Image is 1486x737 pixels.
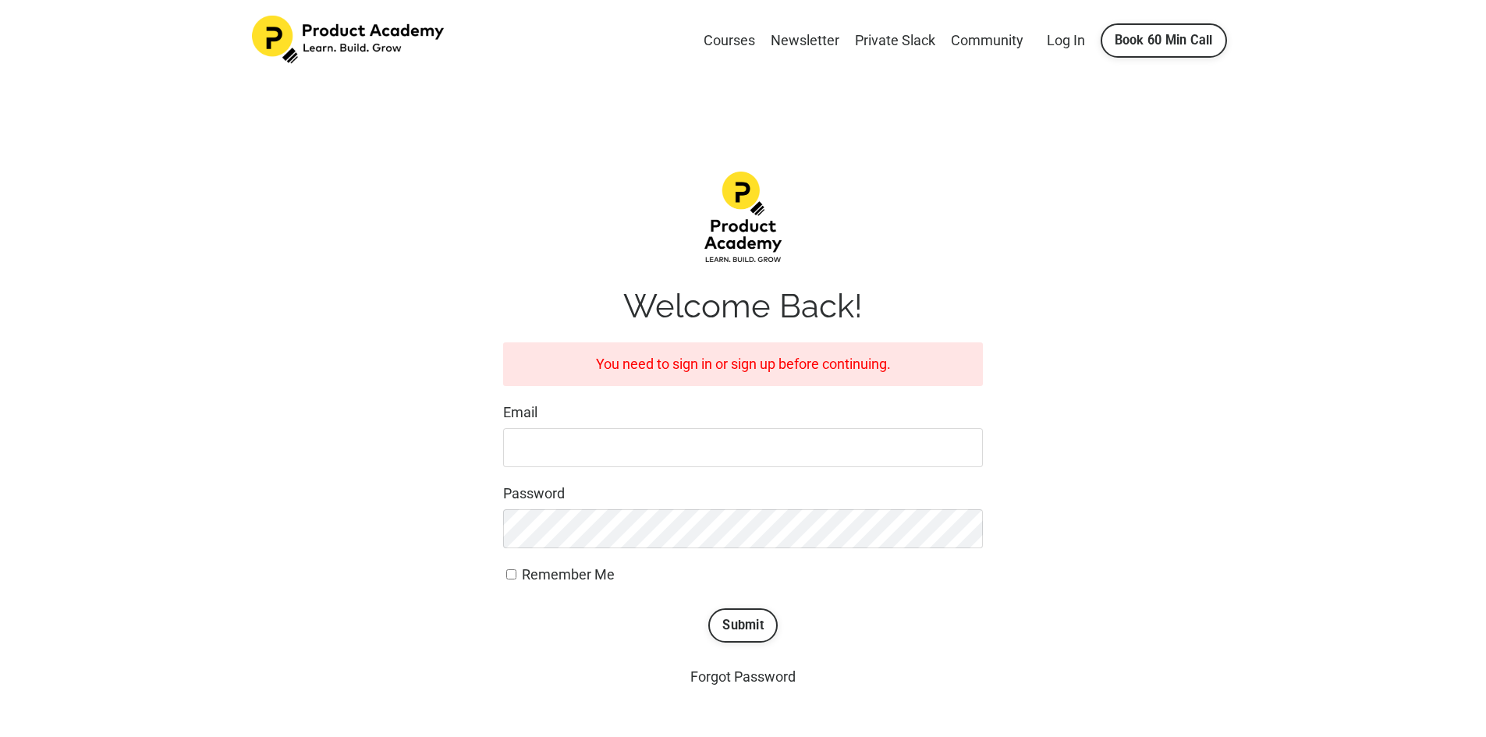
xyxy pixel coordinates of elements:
label: Password [503,483,983,505]
input: Remember Me [506,569,516,579]
a: Log In [1047,32,1085,48]
label: Email [503,402,983,424]
img: d1483da-12f4-ea7b-dcde-4e4ae1a68fea_Product-academy-02.png [704,172,782,264]
a: Community [951,30,1023,52]
h1: Welcome Back! [503,287,983,326]
a: Courses [704,30,755,52]
a: Book 60 Min Call [1101,23,1227,58]
a: Private Slack [855,30,935,52]
button: Submit [708,608,778,643]
span: Remember Me [522,566,615,583]
a: Newsletter [771,30,839,52]
a: Forgot Password [690,668,796,685]
div: You need to sign in or sign up before continuing. [503,342,983,387]
img: Product Academy Logo [252,16,447,64]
